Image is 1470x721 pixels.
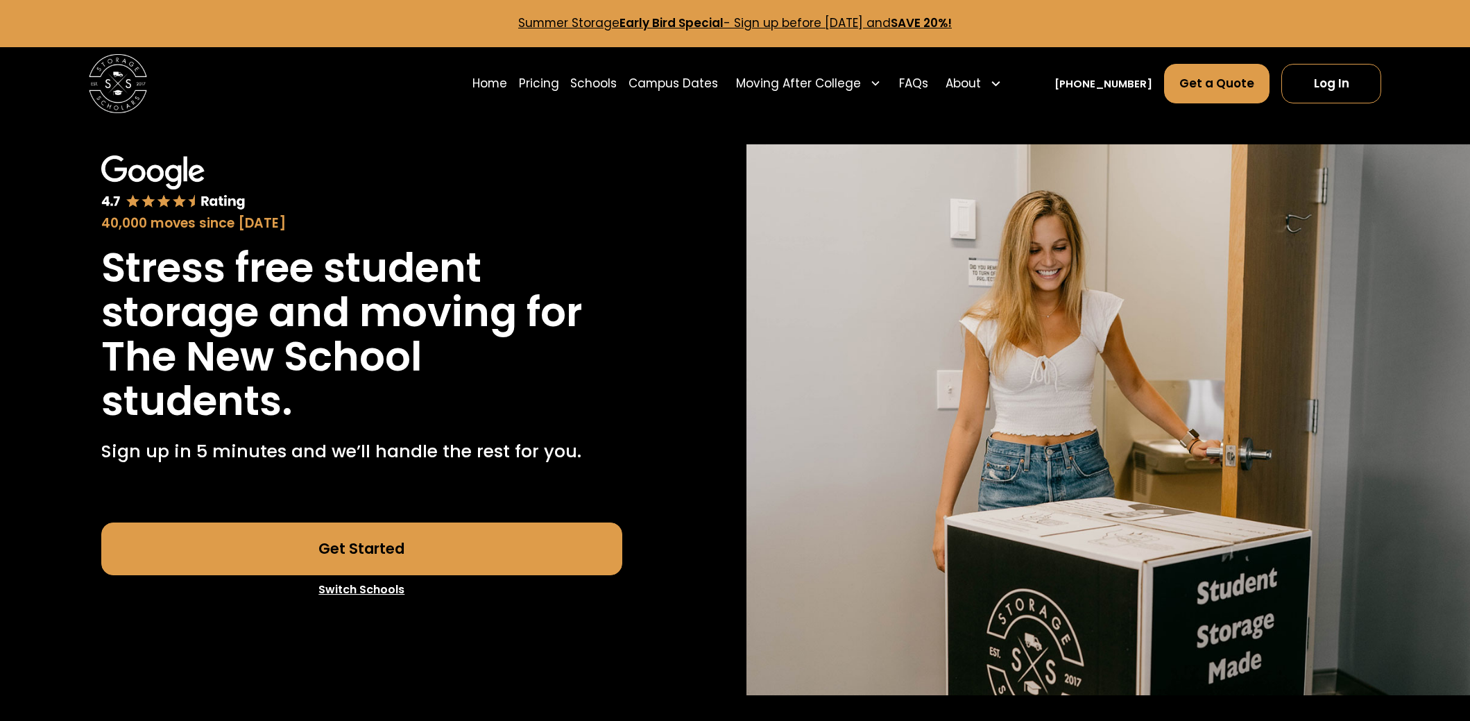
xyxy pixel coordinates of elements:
[101,379,293,423] h1: students.
[946,75,981,92] div: About
[891,15,952,31] strong: SAVE 20%!
[519,63,559,104] a: Pricing
[472,63,507,104] a: Home
[101,334,422,379] h1: The New School
[730,63,887,104] div: Moving After College
[899,63,928,104] a: FAQs
[89,54,148,113] a: home
[89,54,148,113] img: Storage Scholars main logo
[1054,76,1152,92] a: [PHONE_NUMBER]
[570,63,617,104] a: Schools
[518,15,952,31] a: Summer StorageEarly Bird Special- Sign up before [DATE] andSAVE 20%!
[746,144,1470,695] img: Storage Scholars will have everything waiting for you in your room when you arrive to campus.
[101,575,622,604] a: Switch Schools
[101,246,622,334] h1: Stress free student storage and moving for
[101,214,622,234] div: 40,000 moves since [DATE]
[101,438,581,464] p: Sign up in 5 minutes and we’ll handle the rest for you.
[101,155,246,210] img: Google 4.7 star rating
[629,63,718,104] a: Campus Dates
[940,63,1008,104] div: About
[619,15,724,31] strong: Early Bird Special
[101,523,622,575] a: Get Started
[1281,64,1381,103] a: Log In
[736,75,861,92] div: Moving After College
[1164,64,1270,103] a: Get a Quote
